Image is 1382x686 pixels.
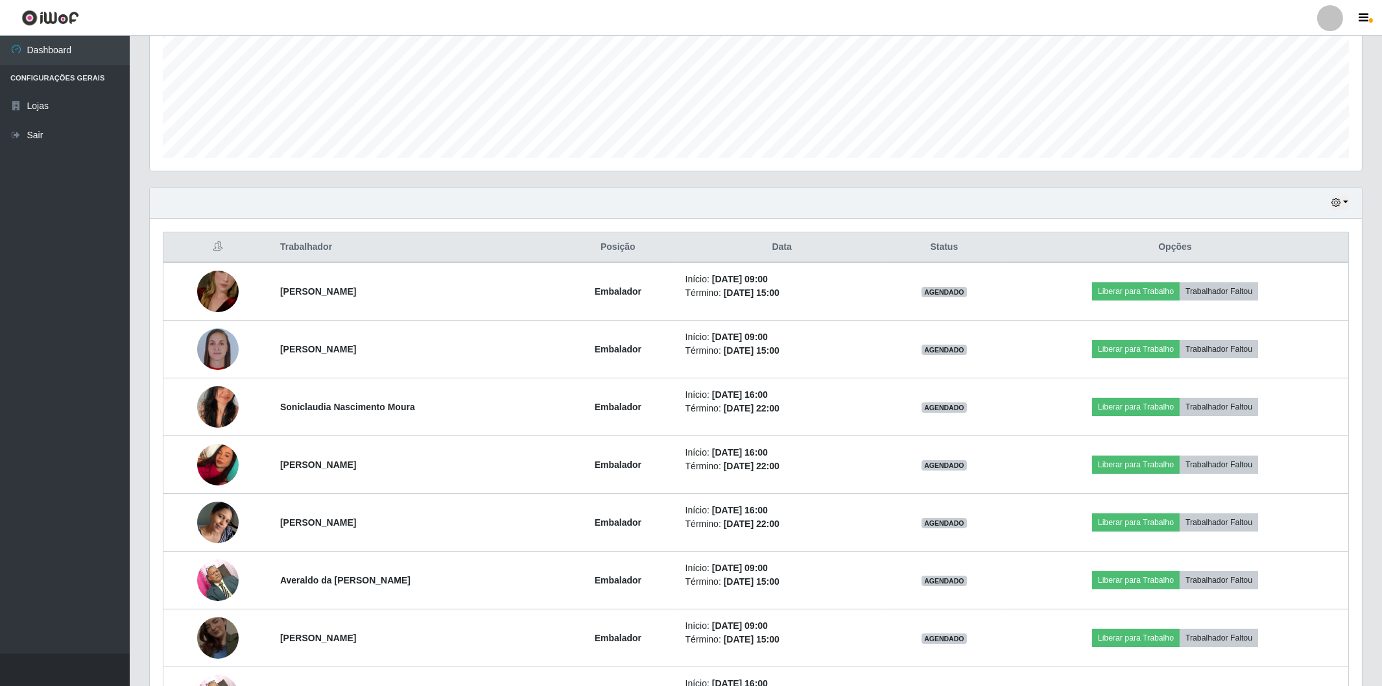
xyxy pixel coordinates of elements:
[724,403,780,413] time: [DATE] 22:00
[197,552,239,607] img: 1697117733428.jpeg
[280,633,356,643] strong: [PERSON_NAME]
[685,561,879,575] li: Início:
[197,370,239,444] img: 1715895130415.jpeg
[197,601,239,675] img: 1756742293072.jpeg
[1092,398,1180,416] button: Liberar para Trabalho
[712,563,768,573] time: [DATE] 09:00
[280,344,356,354] strong: [PERSON_NAME]
[280,286,356,297] strong: [PERSON_NAME]
[1180,456,1258,474] button: Trabalhador Faltou
[595,517,641,528] strong: Embalador
[595,286,641,297] strong: Embalador
[922,633,967,644] span: AGENDADO
[595,633,641,643] strong: Embalador
[922,287,967,297] span: AGENDADO
[197,437,239,492] img: 1733184056200.jpeg
[685,273,879,286] li: Início:
[712,505,768,515] time: [DATE] 16:00
[1180,629,1258,647] button: Trabalhador Faltou
[724,634,780,644] time: [DATE] 15:00
[724,288,780,298] time: [DATE] 15:00
[1092,282,1180,300] button: Liberar para Trabalho
[887,232,1002,263] th: Status
[558,232,677,263] th: Posição
[1092,571,1180,589] button: Liberar para Trabalho
[922,460,967,471] span: AGENDADO
[685,344,879,358] li: Término:
[280,575,411,585] strong: Averaldo da [PERSON_NAME]
[197,495,239,550] img: 1738511750636.jpeg
[724,519,780,529] time: [DATE] 22:00
[595,344,641,354] strong: Embalador
[1180,282,1258,300] button: Trabalhador Faltou
[922,345,967,355] span: AGENDADO
[1180,571,1258,589] button: Trabalhador Faltou
[280,517,356,528] strong: [PERSON_NAME]
[685,575,879,589] li: Término:
[21,10,79,26] img: CoreUI Logo
[272,232,558,263] th: Trabalhador
[685,504,879,517] li: Início:
[595,575,641,585] strong: Embalador
[685,619,879,633] li: Início:
[1002,232,1348,263] th: Opções
[685,446,879,459] li: Início:
[712,274,768,284] time: [DATE] 09:00
[685,330,879,344] li: Início:
[685,517,879,531] li: Término:
[1092,629,1180,647] button: Liberar para Trabalho
[678,232,887,263] th: Data
[1180,340,1258,358] button: Trabalhador Faltou
[1180,398,1258,416] button: Trabalhador Faltou
[922,576,967,586] span: AGENDADO
[1092,456,1180,474] button: Liberar para Trabalho
[712,389,768,400] time: [DATE] 16:00
[685,633,879,646] li: Término:
[1092,513,1180,532] button: Liberar para Trabalho
[922,518,967,528] span: AGENDADO
[685,459,879,473] li: Término:
[280,402,415,412] strong: Soniclaudia Nascimento Moura
[197,328,239,370] img: 1705009290987.jpeg
[724,345,780,356] time: [DATE] 15:00
[712,332,768,342] time: [DATE] 09:00
[724,576,780,587] time: [DATE] 15:00
[595,459,641,470] strong: Embalador
[595,402,641,412] strong: Embalador
[724,461,780,471] time: [DATE] 22:00
[197,254,239,328] img: 1699061464365.jpeg
[685,402,879,415] li: Término:
[685,286,879,300] li: Término:
[1092,340,1180,358] button: Liberar para Trabalho
[685,388,879,402] li: Início:
[712,447,768,458] time: [DATE] 16:00
[922,402,967,413] span: AGENDADO
[280,459,356,470] strong: [PERSON_NAME]
[712,620,768,631] time: [DATE] 09:00
[1180,513,1258,532] button: Trabalhador Faltou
